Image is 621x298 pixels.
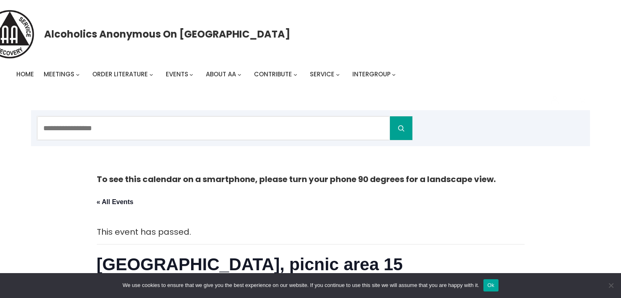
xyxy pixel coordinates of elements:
button: Contribute submenu [294,73,297,76]
a: About AA [206,69,236,80]
a: Events [166,69,188,80]
span: We use cookies to ensure that we give you the best experience on our website. If you continue to ... [122,281,479,289]
span: Events [166,70,188,78]
span: Home [16,70,34,78]
span: Contribute [254,70,292,78]
strong: To see this calendar on a smartphone, please turn your phone 90 degrees for a landscape view. [97,173,496,185]
a: Contribute [254,69,292,80]
a: Meetings [44,69,74,80]
span: No [607,281,615,289]
button: Service submenu [336,73,340,76]
button: Search [390,116,412,140]
button: Ok [483,279,499,291]
span: Meetings [44,70,74,78]
button: Meetings submenu [76,73,80,76]
span: Service [310,70,334,78]
nav: Intergroup [16,69,398,80]
a: Home [16,69,34,80]
a: « All Events [97,198,134,205]
span: About AA [206,70,236,78]
h1: [GEOGRAPHIC_DATA], picnic area 15 [97,253,525,276]
button: Intergroup submenu [392,73,396,76]
li: This event has passed. [97,225,525,239]
span: Intergroup [352,70,391,78]
a: Intergroup [352,69,391,80]
span: Order Literature [92,70,148,78]
button: About AA submenu [238,73,241,76]
a: Alcoholics Anonymous on [GEOGRAPHIC_DATA] [44,25,290,43]
button: 0 items in cart, total price of $0.00 [574,93,590,108]
button: Events submenu [189,73,193,76]
a: Login [544,90,565,110]
a: Service [310,69,334,80]
button: Order Literature submenu [149,73,153,76]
